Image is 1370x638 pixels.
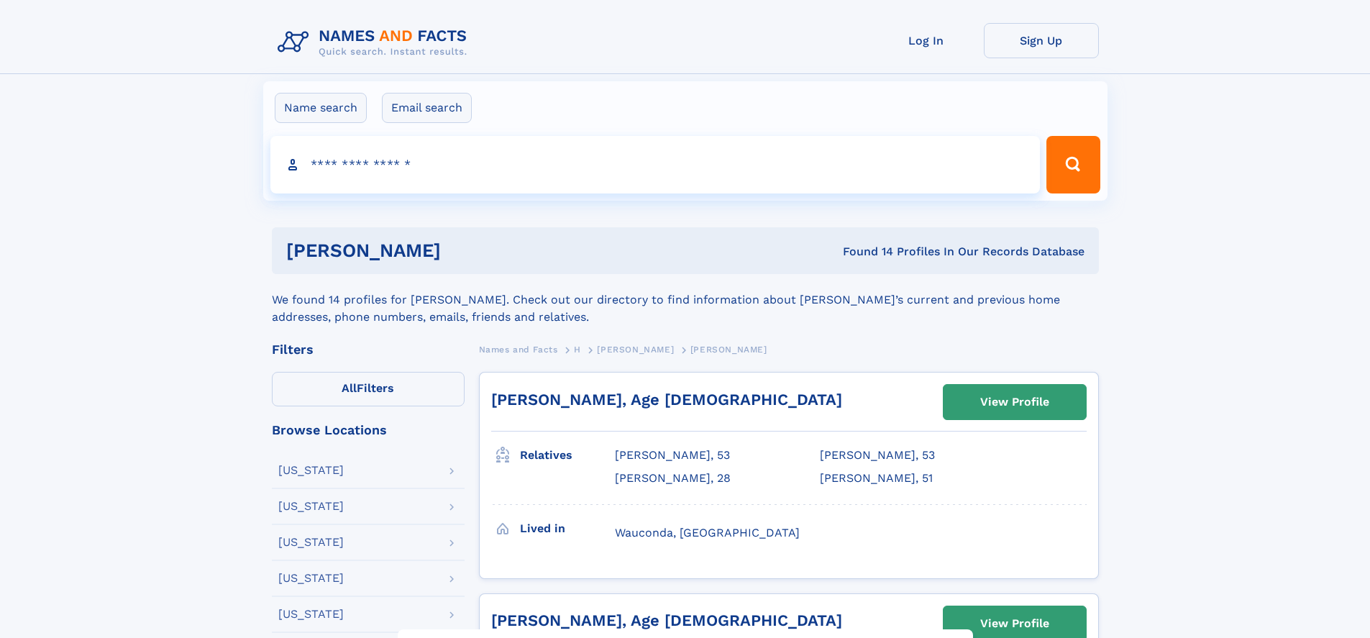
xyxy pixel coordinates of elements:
span: [PERSON_NAME] [690,345,767,355]
div: [US_STATE] [278,609,344,620]
button: Search Button [1046,136,1100,193]
div: Filters [272,343,465,356]
h1: [PERSON_NAME] [286,242,642,260]
h3: Relatives [520,443,615,468]
a: [PERSON_NAME], Age [DEMOGRAPHIC_DATA] [491,391,842,409]
a: [PERSON_NAME] [597,340,674,358]
a: Names and Facts [479,340,558,358]
div: Browse Locations [272,424,465,437]
a: View Profile [944,385,1086,419]
div: [US_STATE] [278,573,344,584]
label: Filters [272,372,465,406]
div: View Profile [980,386,1049,419]
a: [PERSON_NAME], 28 [615,470,731,486]
div: [US_STATE] [278,501,344,512]
a: Sign Up [984,23,1099,58]
span: [PERSON_NAME] [597,345,674,355]
span: All [342,381,357,395]
input: search input [270,136,1041,193]
div: Found 14 Profiles In Our Records Database [641,244,1084,260]
img: Logo Names and Facts [272,23,479,62]
a: [PERSON_NAME], Age [DEMOGRAPHIC_DATA] [491,611,842,629]
span: Wauconda, [GEOGRAPHIC_DATA] [615,526,800,539]
label: Name search [275,93,367,123]
span: H [574,345,581,355]
a: H [574,340,581,358]
a: [PERSON_NAME], 53 [615,447,730,463]
div: [US_STATE] [278,465,344,476]
a: [PERSON_NAME], 51 [820,470,933,486]
label: Email search [382,93,472,123]
div: We found 14 profiles for [PERSON_NAME]. Check out our directory to find information about [PERSON... [272,274,1099,326]
h3: Lived in [520,516,615,541]
a: [PERSON_NAME], 53 [820,447,935,463]
a: Log In [869,23,984,58]
div: [US_STATE] [278,537,344,548]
